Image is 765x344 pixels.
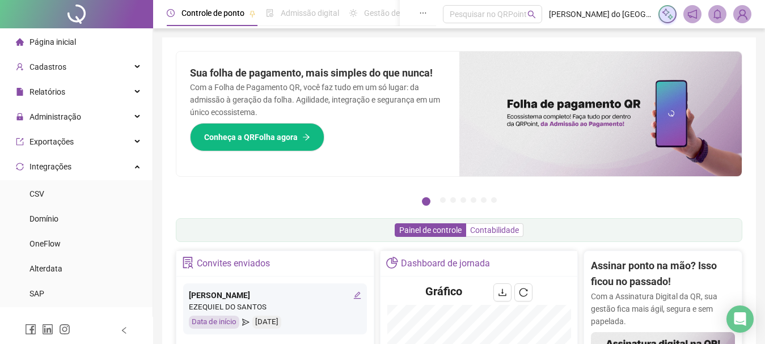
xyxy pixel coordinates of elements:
[281,9,339,18] span: Admissão digital
[167,9,175,17] span: clock-circle
[190,81,446,118] p: Com a Folha de Pagamento QR, você faz tudo em um só lugar: da admissão à geração da folha. Agilid...
[734,6,751,23] img: 94627
[712,9,722,19] span: bell
[481,197,487,203] button: 6
[249,10,256,17] span: pushpin
[29,189,44,198] span: CSV
[190,65,446,81] h2: Sua folha de pagamento, mais simples do que nunca!
[440,197,446,203] button: 2
[29,137,74,146] span: Exportações
[16,138,24,146] span: export
[29,112,81,121] span: Administração
[353,291,361,299] span: edit
[16,113,24,121] span: lock
[182,257,194,269] span: solution
[591,258,735,290] h2: Assinar ponto na mão? Isso ficou no passado!
[189,301,361,313] div: EZEQUIEL DO SANTOS
[204,131,298,143] span: Conheça a QRFolha agora
[242,316,250,329] span: send
[491,197,497,203] button: 7
[519,288,528,297] span: reload
[661,8,674,20] img: sparkle-icon.fc2bf0ac1784a2077858766a79e2daf3.svg
[189,316,239,329] div: Data de início
[16,88,24,96] span: file
[425,283,462,299] h4: Gráfico
[29,316,74,325] span: Agente de IA
[29,239,61,248] span: OneFlow
[549,8,652,20] span: [PERSON_NAME] do [GEOGRAPHIC_DATA] - EXCELENTE BAHIA
[29,214,58,223] span: Domínio
[29,264,62,273] span: Alterdata
[189,289,361,301] div: [PERSON_NAME]
[42,324,53,335] span: linkedin
[419,9,427,17] span: ellipsis
[386,257,398,269] span: pie-chart
[190,123,324,151] button: Conheça a QRFolha agora
[687,9,698,19] span: notification
[364,9,421,18] span: Gestão de férias
[450,197,456,203] button: 3
[16,163,24,171] span: sync
[349,9,357,17] span: sun
[16,38,24,46] span: home
[16,63,24,71] span: user-add
[726,305,754,333] div: Open Intercom Messenger
[120,326,128,334] span: left
[29,37,76,46] span: Página inicial
[59,324,70,335] span: instagram
[29,289,44,298] span: SAP
[527,10,536,19] span: search
[266,9,274,17] span: file-done
[302,133,310,141] span: arrow-right
[29,87,65,96] span: Relatórios
[591,290,735,328] p: Com a Assinatura Digital da QR, sua gestão fica mais ágil, segura e sem papelada.
[401,254,490,273] div: Dashboard de jornada
[399,226,462,235] span: Painel de controle
[197,254,270,273] div: Convites enviados
[252,316,281,329] div: [DATE]
[29,62,66,71] span: Cadastros
[498,288,507,297] span: download
[181,9,244,18] span: Controle de ponto
[422,197,430,206] button: 1
[459,52,742,176] img: banner%2F8d14a306-6205-4263-8e5b-06e9a85ad873.png
[460,197,466,203] button: 4
[25,324,36,335] span: facebook
[471,197,476,203] button: 5
[29,162,71,171] span: Integrações
[470,226,519,235] span: Contabilidade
